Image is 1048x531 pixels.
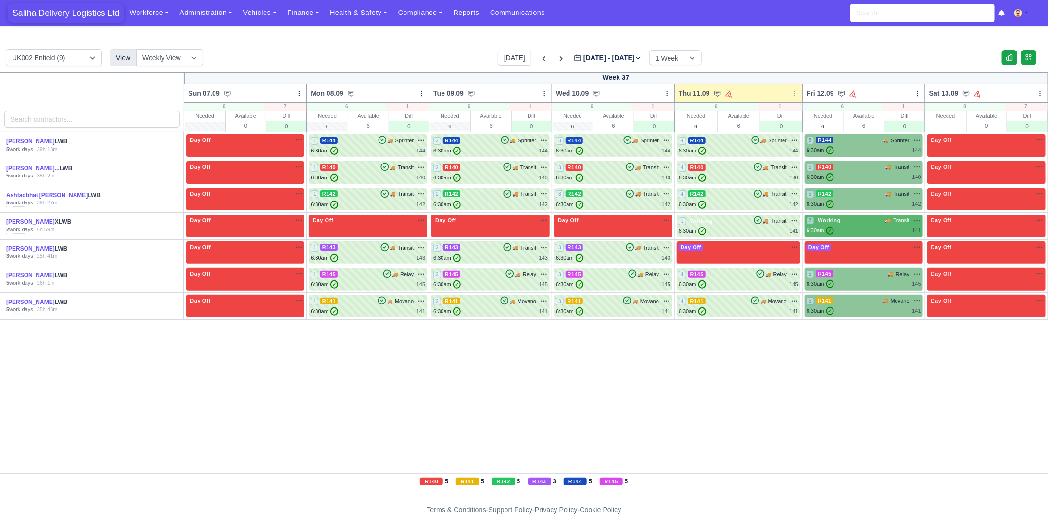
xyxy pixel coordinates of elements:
div: 142 [790,201,798,209]
iframe: Chat Widget [1000,485,1048,531]
span: Fri 12.09 [807,88,834,98]
div: 6:30am [433,174,461,182]
span: ✓ [330,147,338,155]
div: 6:30am [433,280,461,289]
span: Day Off [929,217,954,224]
div: 142 [417,201,425,209]
span: 5 [807,137,814,144]
span: 🚚 [390,164,395,171]
span: Day Off [188,217,213,224]
div: Available [593,111,634,121]
div: 0 [884,121,925,132]
div: 6:30am [679,147,706,155]
div: Diff [760,111,802,121]
span: Sprinter [769,137,787,145]
span: Relay [645,270,659,278]
div: 6 [844,121,884,131]
span: Day Off [556,217,581,224]
div: LWB [6,138,106,146]
span: ✓ [330,254,338,262]
div: 0 [1007,121,1048,132]
div: 6:30am [556,174,583,182]
span: ✓ [576,147,583,155]
div: 140 [662,174,670,182]
input: Search... [850,4,995,22]
span: ✓ [698,147,706,155]
div: work days [6,226,33,234]
span: Sprinter [891,137,909,145]
div: 140 [417,174,425,182]
a: Ashfaqbhai [PERSON_NAME] [6,192,88,199]
span: Sprinter [641,137,659,145]
span: 3 [556,244,564,252]
div: work days [6,253,33,260]
span: Transit [520,244,536,252]
span: Sprinter [518,137,537,145]
div: XLWB [6,218,106,226]
a: Health & Safety [325,3,393,22]
div: 1 [882,103,925,111]
div: Needed [803,111,844,121]
span: Transit [520,164,536,172]
div: 145 [539,280,548,289]
div: LWB [6,271,106,279]
span: Transit [398,190,414,198]
span: R145 [688,271,706,278]
div: 6:30am [311,280,338,289]
div: 6:30am [311,174,338,182]
span: Day Off [433,217,458,224]
strong: 2 [6,227,9,232]
div: 0 [967,121,1007,131]
div: 6:30am [807,200,834,208]
span: ✓ [453,174,461,182]
div: 39h 27m [37,199,58,207]
span: Transit [398,164,414,172]
span: R142 [443,190,461,197]
span: 🚚 [763,164,769,171]
span: ✓ [576,201,583,209]
span: ✓ [453,254,461,262]
div: 6 [429,103,509,111]
div: 144 [790,147,798,155]
div: 6:30am [311,147,338,155]
a: [PERSON_NAME] [6,299,55,305]
a: [PERSON_NAME] [6,272,55,278]
div: Available [471,111,511,121]
span: 🚚 [763,190,769,198]
div: Needed [307,111,348,121]
div: 0 [266,121,307,132]
div: 144 [662,147,670,155]
span: 4 [679,137,686,145]
span: ✓ [330,174,338,182]
span: Transit [643,190,659,198]
span: 🚚 [637,271,643,278]
div: 145 [417,280,425,289]
a: Administration [174,3,238,22]
span: 3 [556,137,564,145]
div: 143 [662,254,670,262]
span: Wed 10.09 [556,88,589,98]
strong: 5 [6,173,9,178]
span: ✓ [453,280,461,289]
span: R145 [816,270,834,277]
div: 6:30am [556,280,583,289]
span: R142 [320,190,338,197]
span: 🚚 [512,244,518,251]
span: R143 [320,244,338,251]
span: Day Off [929,244,954,251]
span: ✓ [826,200,834,208]
div: 6 [307,103,386,111]
a: Support Policy [489,506,533,514]
div: 6:30am [679,174,706,182]
span: 1 [311,137,318,145]
div: Needed [184,111,225,121]
div: 1 [758,103,802,111]
span: Movano [518,297,536,305]
div: 6 [675,103,758,111]
div: 6 [348,121,389,131]
a: Communications [485,3,551,22]
span: 🚚 [515,271,520,278]
span: ✓ [826,280,834,288]
div: Diff [1007,111,1048,121]
div: 6:30am [807,146,834,154]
